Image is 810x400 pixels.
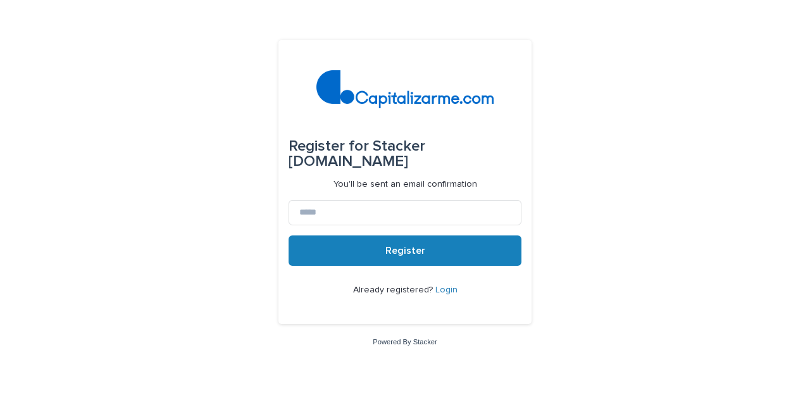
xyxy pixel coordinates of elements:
a: Login [435,285,458,294]
span: Register [385,246,425,256]
a: Powered By Stacker [373,338,437,346]
button: Register [289,235,521,266]
div: Stacker [DOMAIN_NAME] [289,128,521,179]
span: Register for [289,139,369,154]
p: You'll be sent an email confirmation [333,179,477,190]
img: 4arMvv9wSvmHTHbXwTim [316,70,494,108]
span: Already registered? [353,285,435,294]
